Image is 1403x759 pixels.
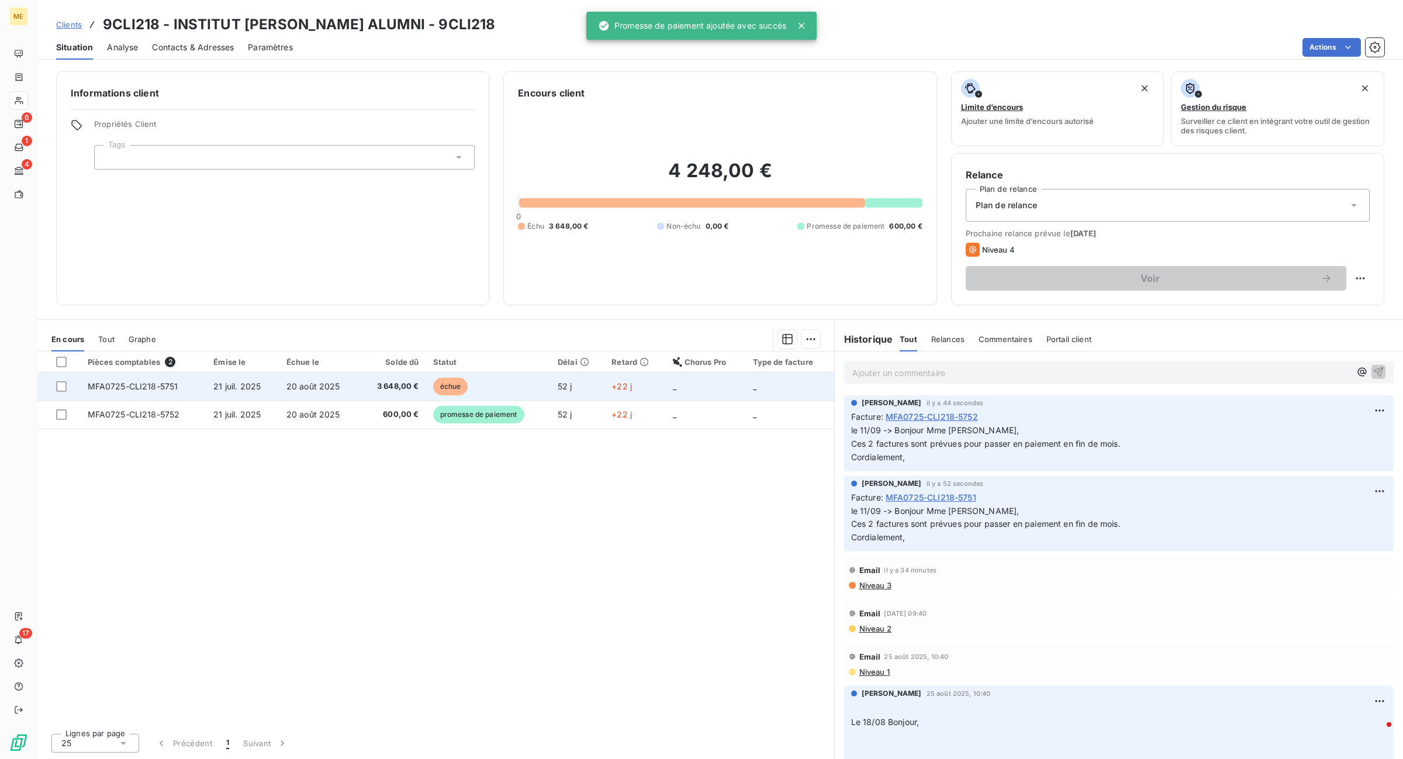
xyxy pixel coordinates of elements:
span: MFA0725-CLI218-5751 [88,381,178,391]
span: 17 [19,628,32,639]
span: Tout [98,334,115,344]
a: Clients [56,19,82,30]
span: Email [859,565,881,575]
div: Solde dû [367,357,419,367]
span: [PERSON_NAME] [862,478,922,489]
span: il y a 52 secondes [927,480,984,487]
span: _ [673,409,676,419]
div: Type de facture [753,357,827,367]
span: Niveau 3 [858,581,891,590]
span: Niveau 4 [982,245,1015,254]
span: Échu [527,221,544,232]
span: 25 août 2025, 10:40 [884,653,948,660]
div: Retard [611,357,658,367]
button: Gestion du risqueSurveiller ce client en intégrant votre outil de gestion des risques client. [1171,71,1384,146]
span: 52 j [558,409,572,419]
h2: 4 248,00 € [518,159,922,194]
span: Promesse de paiement [807,221,884,232]
span: 21 juil. 2025 [213,409,261,419]
span: 52 j [558,381,572,391]
div: Échue le [286,357,353,367]
span: 20 août 2025 [286,409,340,419]
span: 600,00 € [367,409,419,420]
span: Facture : [851,491,883,503]
span: 600,00 € [889,221,922,232]
span: Email [859,652,881,661]
span: MFA0725-CLI218-5752 [886,410,978,423]
span: Gestion du risque [1181,102,1246,112]
span: [PERSON_NAME] [862,398,922,408]
span: Limite d’encours [961,102,1023,112]
h6: Relance [966,168,1370,182]
span: Portail client [1046,334,1091,344]
span: échue [433,378,468,395]
span: le 11/09 -> Bonjour Mme [PERSON_NAME], [851,506,1020,516]
span: 0 [516,212,521,221]
span: Voir [980,274,1321,283]
div: Statut [433,357,544,367]
div: Pièces comptables [88,357,200,367]
span: [DATE] 09:40 [884,610,927,617]
div: ME [9,7,28,26]
span: Ajouter une limite d’encours autorisé [961,116,1094,126]
button: Limite d’encoursAjouter une limite d’encours autorisé [951,71,1164,146]
span: _ [753,409,756,419]
span: le 11/09 -> Bonjour Mme [PERSON_NAME], [851,425,1020,435]
span: 2 [165,357,175,367]
span: 1 [226,737,229,749]
span: Relances [931,334,965,344]
button: 1 [219,731,236,755]
span: Ces 2 factures sont prévues pour passer en paiement en fin de mois. [851,519,1121,529]
span: Cordialement, [851,452,906,462]
span: 6 [22,112,32,123]
div: Promesse de paiement ajoutée avec succès [598,15,786,36]
span: Ces 2 factures sont prévues pour passer en paiement en fin de mois. [851,439,1121,448]
span: Prochaine relance prévue le [966,229,1370,238]
span: 20 août 2025 [286,381,340,391]
span: +22 j [611,381,632,391]
span: Propriétés Client [94,119,475,136]
span: Email [859,609,881,618]
span: 3 648,00 € [367,381,419,392]
span: 0,00 € [706,221,729,232]
h6: Historique [835,332,893,346]
span: Tout [900,334,917,344]
span: 4 [22,159,32,170]
span: Analyse [107,42,138,53]
div: Émise le [213,357,272,367]
span: 21 juil. 2025 [213,381,261,391]
span: Situation [56,42,93,53]
div: Chorus Pro [673,357,739,367]
h6: Encours client [518,86,585,100]
span: MFA0725-CLI218-5751 [886,491,976,503]
span: 25 [61,737,71,749]
button: Actions [1302,38,1361,57]
span: 25 août 2025, 10:40 [927,690,991,697]
span: En cours [51,334,84,344]
span: Surveiller ce client en intégrant votre outil de gestion des risques client. [1181,116,1374,135]
span: il y a 34 minutes [884,567,937,574]
span: Niveau 2 [858,624,891,633]
span: Contacts & Adresses [152,42,234,53]
div: Délai [558,357,597,367]
span: Niveau 1 [858,667,890,677]
iframe: Intercom live chat [1363,719,1391,747]
span: Facture : [851,410,883,423]
span: 3 648,00 € [549,221,589,232]
span: il y a 44 secondes [927,399,984,406]
span: +22 j [611,409,632,419]
button: Suivant [236,731,295,755]
span: [PERSON_NAME] [862,688,922,699]
span: 1 [22,136,32,146]
span: [DATE] [1070,229,1097,238]
span: Paramètres [248,42,293,53]
h6: Informations client [71,86,475,100]
img: Logo LeanPay [9,733,28,752]
span: Le 18/08 Bonjour, [851,717,920,727]
span: _ [673,381,676,391]
span: Cordialement, [851,532,906,542]
span: Non-échu [666,221,700,232]
h3: 9CLI218 - INSTITUT [PERSON_NAME] ALUMNI - 9CLI218 [103,14,495,35]
button: Voir [966,266,1346,291]
span: Graphe [129,334,156,344]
